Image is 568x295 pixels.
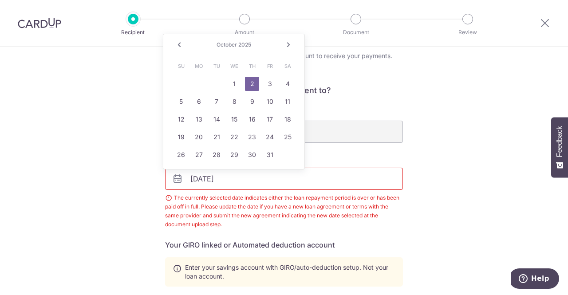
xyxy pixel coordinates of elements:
[263,130,277,144] a: 24
[245,148,259,162] a: 30
[245,130,259,144] a: 23
[263,77,277,91] a: 3
[227,94,241,109] a: 8
[192,59,206,73] span: Monday
[323,28,389,37] p: Document
[280,130,295,144] a: 25
[209,112,224,126] a: 14
[174,39,185,50] a: Prev
[192,148,206,162] a: 27
[174,112,188,126] a: 12
[280,94,295,109] a: 11
[18,18,61,28] img: CardUp
[238,41,251,48] span: 2025
[263,94,277,109] a: 10
[227,130,241,144] a: 22
[280,59,295,73] span: Saturday
[245,59,259,73] span: Thursday
[174,94,188,109] a: 5
[227,112,241,126] a: 15
[174,59,188,73] span: Sunday
[209,94,224,109] a: 7
[165,240,403,250] h5: Your GIRO linked or Automated deduction account
[263,59,277,73] span: Friday
[227,148,241,162] a: 29
[165,168,403,190] input: dd/mm/yyyy
[209,59,224,73] span: Tuesday
[174,130,188,144] a: 19
[556,126,564,157] span: Feedback
[185,263,395,281] span: Enter your savings account with GIRO/auto-deduction setup. Not your loan account.
[245,94,259,109] a: 9
[209,148,224,162] a: 28
[100,28,166,37] p: Recipient
[551,117,568,177] button: Feedback - Show survey
[280,77,295,91] a: 4
[165,193,403,229] div: The currently selected date indicates either the loan repayment period is over or has been paid o...
[245,77,259,91] a: 2
[245,112,259,126] a: 16
[192,94,206,109] a: 6
[227,59,241,73] span: Wednesday
[283,39,294,50] a: Next
[212,28,277,37] p: Amount
[435,28,501,37] p: Review
[209,130,224,144] a: 21
[217,41,237,48] span: October
[192,130,206,144] a: 20
[263,112,277,126] a: 17
[263,148,277,162] a: 31
[192,112,206,126] a: 13
[174,148,188,162] a: 26
[227,77,241,91] a: 1
[280,112,295,126] a: 18
[511,268,559,291] iframe: Opens a widget where you can find more information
